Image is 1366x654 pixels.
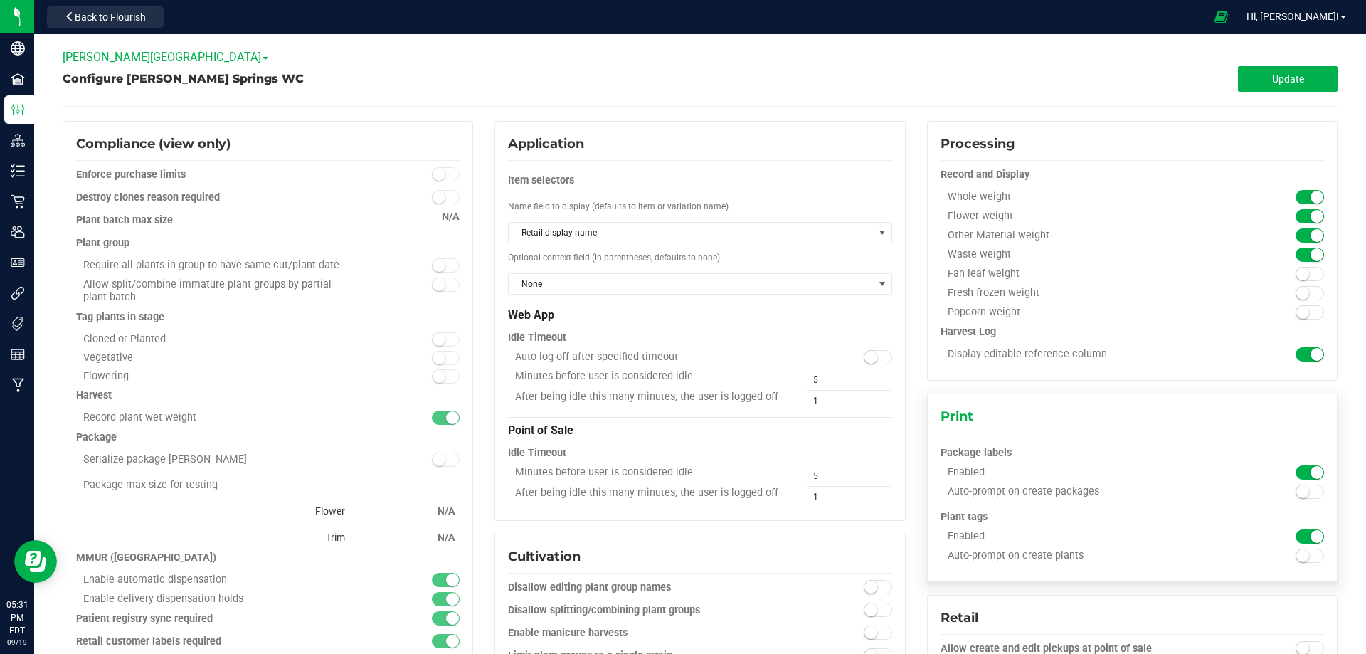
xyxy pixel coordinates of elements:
div: Destroy clones reason required [76,191,364,205]
div: Item selectors [508,168,891,194]
div: Cloned or Planted [76,333,364,345]
div: Waste weight [941,248,1228,261]
div: Whole weight [941,191,1228,204]
div: Other Material weight [941,229,1228,242]
div: Auto-prompt on create packages [941,485,1228,498]
inline-svg: User Roles [11,255,25,270]
div: Retail customer labels required [76,635,364,649]
div: Retail [941,608,1324,628]
div: After being idle this many minutes, the user is logged off [508,391,795,404]
p: 09/19 [6,637,28,648]
span: None [509,274,873,294]
div: Enable automatic dispensation [76,574,364,586]
iframe: Resource center [14,540,57,583]
div: Record plant wet weight [76,411,364,424]
div: Auto log off after specified timeout [508,351,795,364]
span: N/A [442,211,460,223]
div: Point of Sale [508,417,891,441]
div: Disallow splitting/combining plant groups [508,603,795,618]
div: Auto-prompt on create plants [941,549,1228,562]
div: Plant group [76,236,460,250]
input: 5 [807,466,892,486]
div: Tag plants in stage [76,310,460,325]
div: Idle Timeout [508,441,891,466]
div: Enabled [941,530,1228,543]
div: Require all plants in group to have same cut/plant date [76,259,364,272]
button: Update [1238,66,1338,92]
span: Open Ecommerce Menu [1205,3,1237,31]
div: Flowering [76,370,364,382]
div: Disallow editing plant group names [508,581,795,595]
div: Package labels [941,441,1324,466]
inline-svg: Tags [11,317,25,331]
inline-svg: Distribution [11,133,25,147]
div: Web App [508,302,891,325]
div: Popcorn weight [941,306,1228,319]
inline-svg: Configuration [11,102,25,117]
div: Enforce purchase limits [76,168,364,182]
div: Fresh frozen weight [941,287,1228,300]
inline-svg: Manufacturing [11,378,25,392]
span: Retail display name [509,223,873,243]
div: Optional context field (in parentheses, defaults to none) [508,245,891,270]
span: Hi, [PERSON_NAME]! [1246,11,1339,22]
div: Flower weight [941,210,1228,223]
div: Patient registry sync required [76,612,364,626]
div: Enable manicure harvests [508,626,795,640]
div: Enable delivery dispensation holds [76,593,364,606]
div: Record and Display [941,168,1324,182]
configuration-section-card: Compliance (view only) [63,553,473,563]
configuration-section-card: Application [494,426,905,436]
div: Flower [76,498,345,524]
span: Back to Flourish [75,11,146,23]
div: Package [76,431,460,445]
div: Fan leaf weight [941,268,1228,280]
inline-svg: Integrations [11,286,25,300]
inline-svg: Reports [11,347,25,362]
span: [PERSON_NAME][GEOGRAPHIC_DATA] [63,51,268,64]
div: Print [941,407,1324,426]
span: Update [1272,73,1304,85]
div: Allow split/combine immature plant groups by partial plant batch [76,278,364,304]
div: Harvest Log [941,325,1324,339]
configuration-section-card: Processing [927,327,1338,337]
inline-svg: Retail [11,194,25,209]
div: Plant tags [941,505,1324,530]
div: Vegetative [76,352,364,364]
div: Trim [76,524,345,550]
div: MMUR ([GEOGRAPHIC_DATA]) [76,551,460,565]
configuration-section-card: Print [927,433,1338,443]
div: Minutes before user is considered idle [508,466,795,479]
div: Cultivation [508,547,891,566]
inline-svg: Facilities [11,72,25,86]
div: Name field to display (defaults to item or variation name) [508,194,891,219]
div: Enabled [941,466,1228,479]
div: N/A [433,498,455,524]
input: 1 [807,391,892,411]
div: N/A [433,524,455,550]
div: After being idle this many minutes, the user is logged off [508,487,795,500]
div: Harvest [76,389,460,403]
inline-svg: Users [11,225,25,239]
div: Plant batch max size [76,213,460,228]
div: Minutes before user is considered idle [508,370,795,383]
span: Configure [PERSON_NAME] Springs WC [63,72,304,85]
inline-svg: Inventory [11,164,25,178]
input: 1 [807,487,892,507]
input: 5 [807,370,892,390]
div: Application [508,135,891,154]
div: Serialize package [PERSON_NAME] [76,453,364,466]
div: Package max size for testing [76,473,460,498]
div: Compliance (view only) [76,135,460,154]
div: Idle Timeout [508,325,891,351]
div: Display editable reference column [941,348,1228,361]
div: Processing [941,135,1324,154]
p: 05:31 PM EDT [6,598,28,637]
inline-svg: Company [11,41,25,56]
button: Back to Flourish [47,6,164,28]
